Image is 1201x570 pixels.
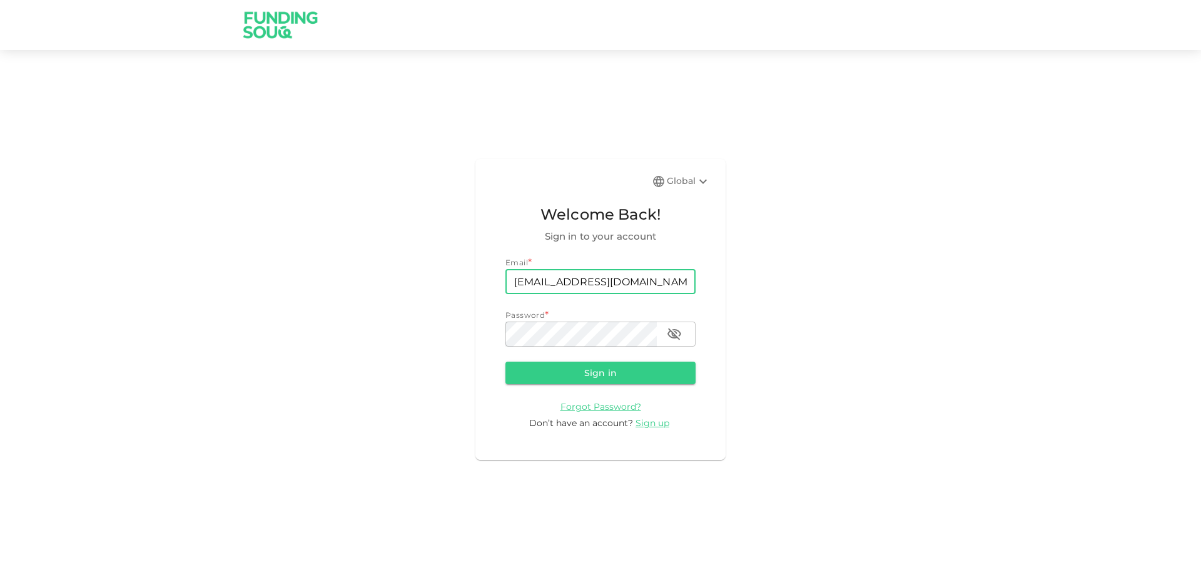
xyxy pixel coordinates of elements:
[505,269,696,294] input: email
[505,322,657,347] input: password
[505,203,696,226] span: Welcome Back!
[505,229,696,244] span: Sign in to your account
[667,174,711,189] div: Global
[636,417,669,429] span: Sign up
[505,258,528,267] span: Email
[505,310,545,320] span: Password
[529,417,633,429] span: Don’t have an account?
[505,362,696,384] button: Sign in
[560,401,641,412] span: Forgot Password?
[560,400,641,412] a: Forgot Password?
